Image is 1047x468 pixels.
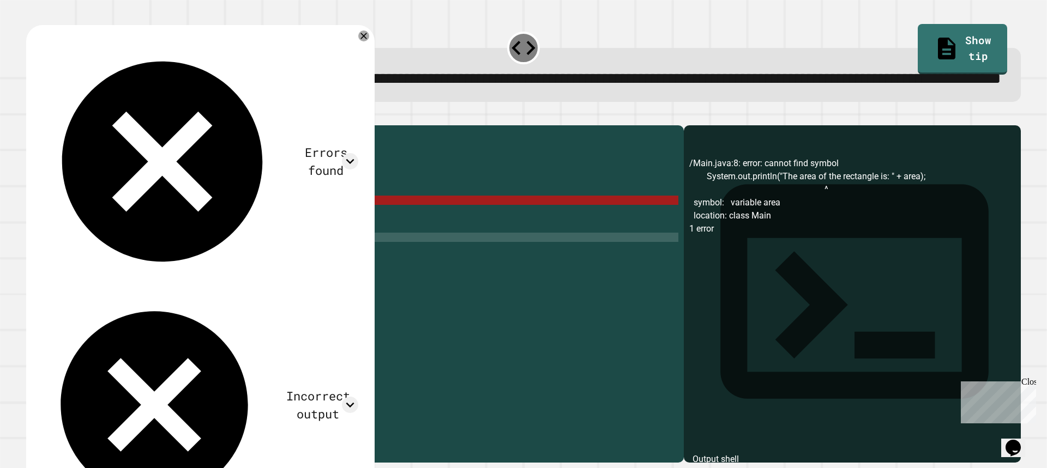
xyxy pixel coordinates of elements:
[918,24,1007,74] a: Show tip
[278,387,358,423] div: Incorrect output
[1001,424,1036,457] iframe: chat widget
[956,377,1036,423] iframe: chat widget
[4,4,75,69] div: Chat with us now!Close
[689,157,1015,463] div: /Main.java:8: error: cannot find symbol System.out.println("The area of the rectangle is: " + are...
[293,143,358,179] div: Errors found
